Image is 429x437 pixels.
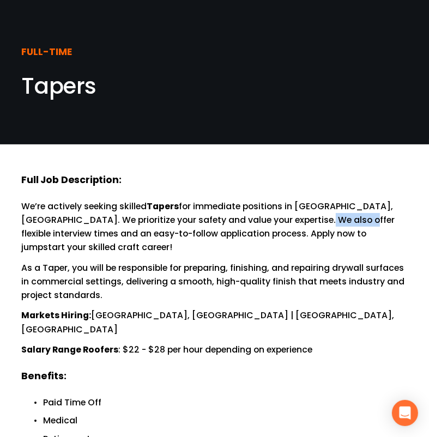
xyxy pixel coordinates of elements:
p: Medical [43,414,407,427]
strong: Markets Hiring: [21,309,91,321]
p: Paid Time Off [43,396,407,409]
strong: Benefits: [21,369,66,383]
p: : $22 - $28 per hour depending on experience [21,343,407,356]
span: Tapers [21,71,96,101]
div: Open Intercom Messenger [392,400,418,426]
p: [GEOGRAPHIC_DATA], [GEOGRAPHIC_DATA] | [GEOGRAPHIC_DATA], [GEOGRAPHIC_DATA] [21,308,407,336]
strong: Tapers [147,200,179,213]
strong: FULL-TIME [21,45,72,58]
strong: Salary Range Roofers [21,343,118,356]
strong: Full Job Description: [21,173,121,186]
p: We’re actively seeking skilled for immediate positions in [GEOGRAPHIC_DATA], [GEOGRAPHIC_DATA]. W... [21,199,407,254]
p: As a Taper, you will be responsible for preparing, finishing, and repairing drywall surfaces in c... [21,261,407,302]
